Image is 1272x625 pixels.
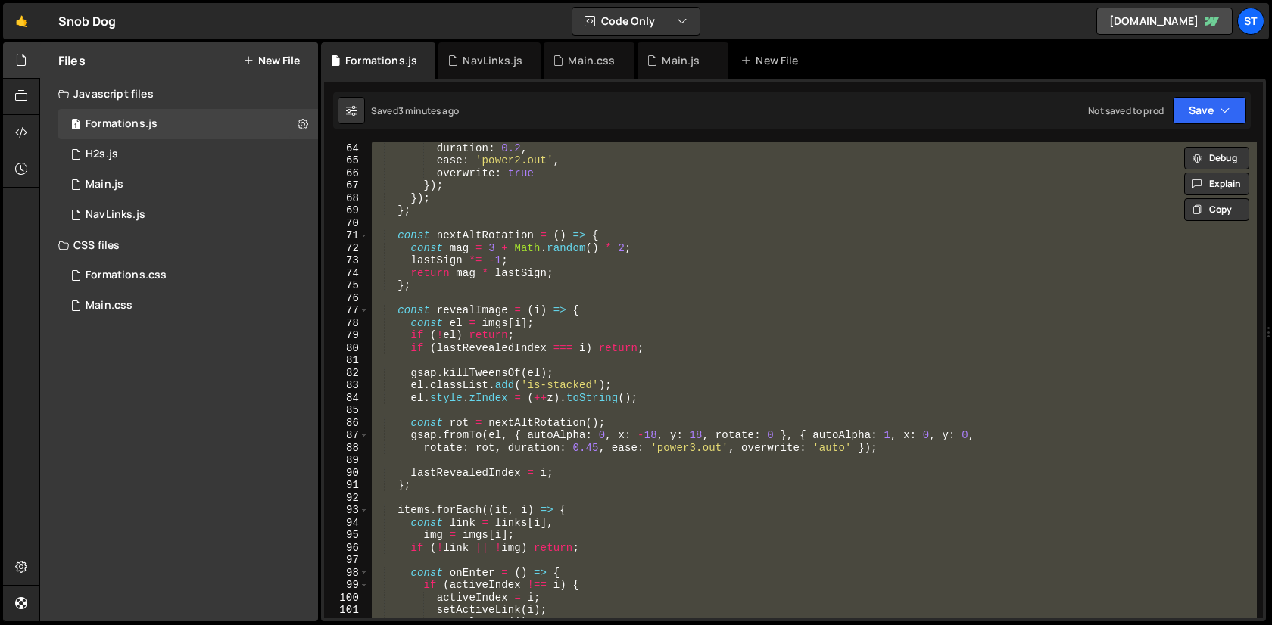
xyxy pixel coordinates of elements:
[324,592,369,605] div: 100
[662,53,700,68] div: Main.js
[324,467,369,480] div: 90
[58,260,318,291] div: 16673/45495.css
[324,292,369,305] div: 76
[86,178,123,191] div: Main.js
[324,179,369,192] div: 67
[58,200,318,230] div: 16673/45522.js
[324,204,369,217] div: 69
[324,254,369,267] div: 73
[324,267,369,280] div: 74
[324,379,369,392] div: 83
[324,404,369,417] div: 85
[58,291,318,321] div: 16673/45521.css
[58,139,318,169] div: 16673/45490.js
[324,567,369,580] div: 98
[58,109,318,139] div: 16673/45493.js
[324,304,369,317] div: 77
[324,142,369,155] div: 64
[40,230,318,260] div: CSS files
[1184,198,1249,221] button: Copy
[324,454,369,467] div: 89
[324,492,369,505] div: 92
[324,354,369,367] div: 81
[1184,173,1249,195] button: Explain
[324,229,369,242] div: 71
[86,269,167,282] div: Formations.css
[324,167,369,180] div: 66
[324,392,369,405] div: 84
[568,53,615,68] div: Main.css
[740,53,804,68] div: New File
[1237,8,1264,35] a: St
[1096,8,1233,35] a: [DOMAIN_NAME]
[324,329,369,342] div: 79
[58,52,86,69] h2: Files
[58,12,116,30] div: Snob Dog
[324,442,369,455] div: 88
[324,242,369,255] div: 72
[71,120,80,132] span: 1
[324,517,369,530] div: 94
[324,479,369,492] div: 91
[86,208,145,222] div: NavLinks.js
[324,504,369,517] div: 93
[58,169,318,200] div: 16673/45489.js
[86,148,118,161] div: H2s.js
[345,53,417,68] div: Formations.js
[324,367,369,380] div: 82
[86,117,157,131] div: Formations.js
[243,54,300,67] button: New File
[324,542,369,555] div: 96
[324,342,369,355] div: 80
[40,79,318,109] div: Javascript files
[1173,97,1246,124] button: Save
[1184,147,1249,169] button: Debug
[324,417,369,430] div: 86
[463,53,522,68] div: NavLinks.js
[324,554,369,567] div: 97
[1088,104,1164,117] div: Not saved to prod
[324,529,369,542] div: 95
[371,104,459,117] div: Saved
[324,604,369,617] div: 101
[324,579,369,592] div: 99
[324,317,369,330] div: 78
[324,429,369,442] div: 87
[3,3,40,39] a: 🤙
[572,8,700,35] button: Code Only
[398,104,459,117] div: 3 minutes ago
[86,299,132,312] div: Main.css
[324,279,369,292] div: 75
[324,192,369,205] div: 68
[324,217,369,230] div: 70
[324,154,369,167] div: 65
